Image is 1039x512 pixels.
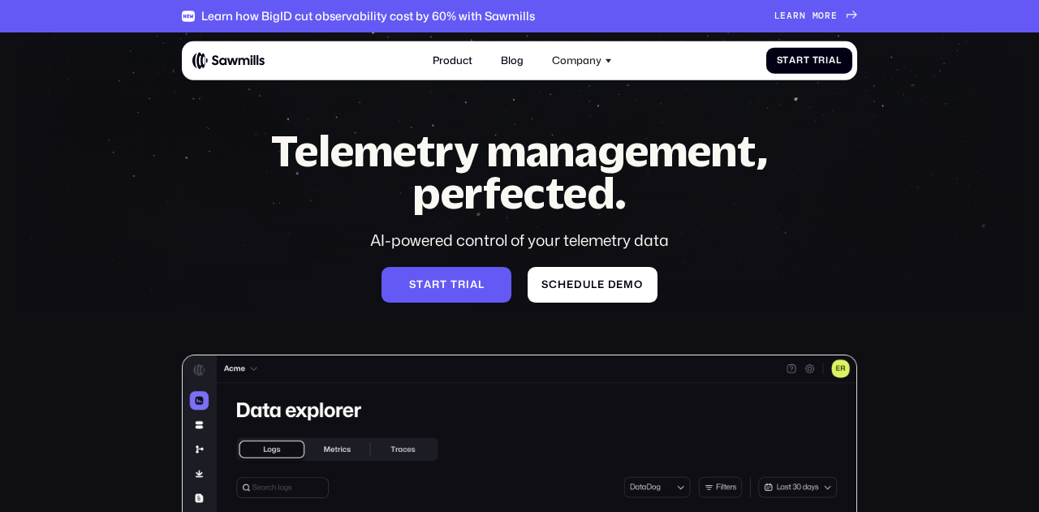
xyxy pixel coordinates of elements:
span: a [424,278,432,290]
span: l [478,278,485,290]
span: t [451,278,458,290]
span: r [458,278,466,290]
a: Blog [493,46,531,75]
a: Product [425,46,480,75]
span: l [591,278,597,290]
span: S [777,55,783,66]
span: S [409,278,416,290]
span: T [813,55,819,66]
span: S [541,278,549,290]
span: a [787,11,793,21]
div: Learn how BigID cut observability cost by 60% with Sawmills [201,9,535,23]
div: Company [545,46,620,75]
span: r [796,55,804,66]
div: AI-powered control of your telemetry data [244,230,795,252]
span: r [432,278,440,290]
span: e [780,11,787,21]
a: StartTrial [766,47,852,74]
h1: Telemetry management, perfected. [244,130,795,214]
span: a [789,55,796,66]
span: r [825,11,831,21]
span: h [558,278,567,290]
span: n [800,11,806,21]
span: e [597,278,605,290]
span: e [616,278,623,290]
span: l [836,55,842,66]
span: t [416,278,424,290]
a: Starttrial [382,267,511,303]
a: Learnmore [774,11,857,21]
span: a [470,278,478,290]
span: d [608,278,617,290]
div: Company [552,54,601,67]
span: d [574,278,583,290]
span: e [567,278,574,290]
a: Scheduledemo [528,267,657,303]
span: u [583,278,591,290]
span: i [466,278,470,290]
span: o [634,278,643,290]
span: r [818,55,826,66]
span: i [826,55,829,66]
span: m [813,11,819,21]
span: t [782,55,789,66]
span: a [829,55,836,66]
span: o [818,11,825,21]
span: L [774,11,781,21]
span: m [623,278,634,290]
span: t [440,278,447,290]
span: t [804,55,810,66]
span: c [549,278,558,290]
span: e [831,11,838,21]
span: r [793,11,800,21]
